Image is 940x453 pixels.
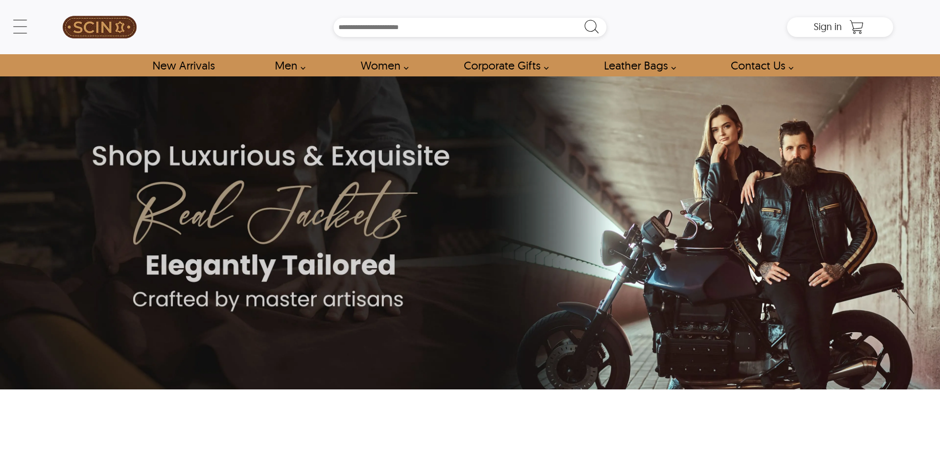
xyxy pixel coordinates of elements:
a: Sign in [814,24,842,32]
a: Shopping Cart [847,20,866,35]
a: contact-us [719,54,799,76]
a: Shop Leather Bags [593,54,681,76]
a: shop men's leather jackets [263,54,311,76]
a: SCIN [47,5,152,49]
img: SCIN [63,5,137,49]
a: Shop Leather Corporate Gifts [452,54,554,76]
a: Shop Women Leather Jackets [349,54,414,76]
span: Sign in [814,20,842,33]
a: Shop New Arrivals [141,54,226,76]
